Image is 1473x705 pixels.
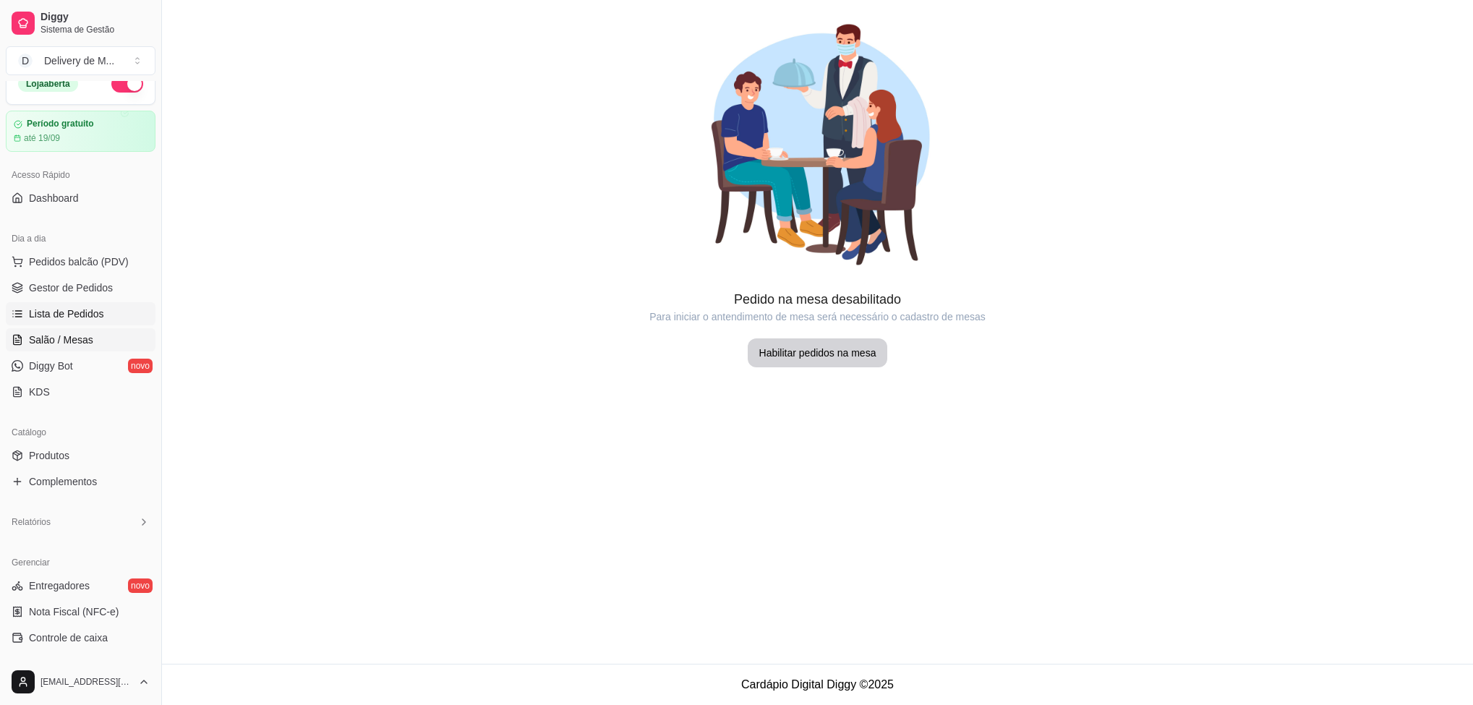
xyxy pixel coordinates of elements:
a: Entregadoresnovo [6,574,155,597]
span: Produtos [29,448,69,463]
span: Diggy Bot [29,359,73,373]
article: até 19/09 [24,132,60,144]
span: Complementos [29,474,97,489]
span: Salão / Mesas [29,333,93,347]
button: Alterar Status [111,75,143,93]
a: Nota Fiscal (NFC-e) [6,600,155,623]
span: Dashboard [29,191,79,205]
article: Para iniciar o antendimento de mesa será necessário o cadastro de mesas [162,309,1473,324]
span: Gestor de Pedidos [29,281,113,295]
span: KDS [29,385,50,399]
span: Controle de caixa [29,631,108,645]
a: Lista de Pedidos [6,302,155,325]
a: Gestor de Pedidos [6,276,155,299]
div: Dia a dia [6,227,155,250]
span: Lista de Pedidos [29,307,104,321]
button: Select a team [6,46,155,75]
span: Sistema de Gestão [40,24,150,35]
a: Salão / Mesas [6,328,155,351]
a: Controle de caixa [6,626,155,649]
span: Pedidos balcão (PDV) [29,255,129,269]
a: Controle de fiado [6,652,155,675]
span: [EMAIL_ADDRESS][DOMAIN_NAME] [40,676,132,688]
div: Acesso Rápido [6,163,155,187]
span: Nota Fiscal (NFC-e) [29,604,119,619]
div: Gerenciar [6,551,155,574]
button: Pedidos balcão (PDV) [6,250,155,273]
button: Habilitar pedidos na mesa [748,338,888,367]
a: Complementos [6,470,155,493]
div: Catálogo [6,421,155,444]
article: Período gratuito [27,119,94,129]
span: Relatórios [12,516,51,528]
a: Dashboard [6,187,155,210]
footer: Cardápio Digital Diggy © 2025 [162,664,1473,705]
div: Delivery de M ... [44,54,114,68]
span: Diggy [40,11,150,24]
a: DiggySistema de Gestão [6,6,155,40]
div: Loja aberta [18,76,78,92]
a: Período gratuitoaté 19/09 [6,111,155,152]
span: Controle de fiado [29,657,106,671]
a: KDS [6,380,155,403]
span: Entregadores [29,578,90,593]
a: Produtos [6,444,155,467]
span: D [18,54,33,68]
article: Pedido na mesa desabilitado [162,289,1473,309]
a: Diggy Botnovo [6,354,155,377]
button: [EMAIL_ADDRESS][DOMAIN_NAME] [6,665,155,699]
